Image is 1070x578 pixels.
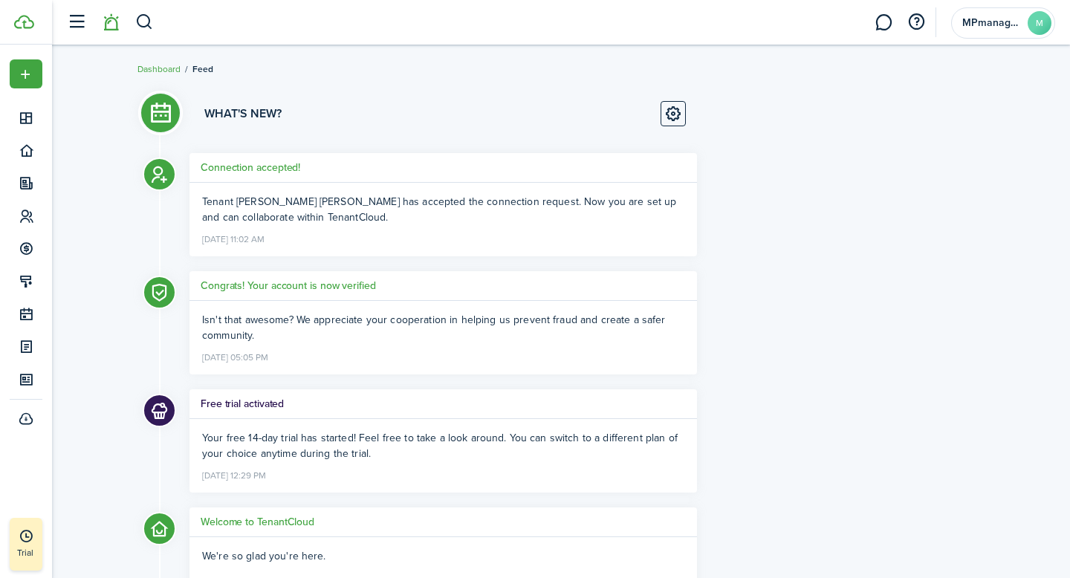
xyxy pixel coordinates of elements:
[202,228,265,247] time: [DATE] 11:02 AM
[202,430,678,461] ng-component: Your free 14-day trial has started! Feel free to take a look around. You can switch to a differen...
[10,518,42,571] a: Trial
[904,10,929,35] button: Open resource center
[62,8,91,36] button: Open sidebar
[869,4,898,42] a: Messaging
[201,514,314,530] h5: Welcome to TenantCloud
[962,18,1022,28] span: MPmanagementpartners
[201,278,376,293] h5: Congrats! Your account is now verified
[202,346,268,366] time: [DATE] 05:05 PM
[202,464,266,484] time: [DATE] 12:29 PM
[202,194,677,225] span: Tenant [PERSON_NAME] [PERSON_NAME] has accepted the connection request. Now you are set up and ca...
[204,105,282,123] h3: What's new?
[137,62,181,76] a: Dashboard
[17,546,77,559] p: Trial
[201,160,300,175] h5: Connection accepted!
[135,10,154,35] button: Search
[201,396,284,412] h5: Free trial activated
[202,312,666,343] span: Isn't that awesome? We appreciate your cooperation in helping us prevent fraud and create a safer...
[10,59,42,88] button: Open menu
[192,62,213,76] span: Feed
[14,15,34,29] img: TenantCloud
[1028,11,1051,35] avatar-text: M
